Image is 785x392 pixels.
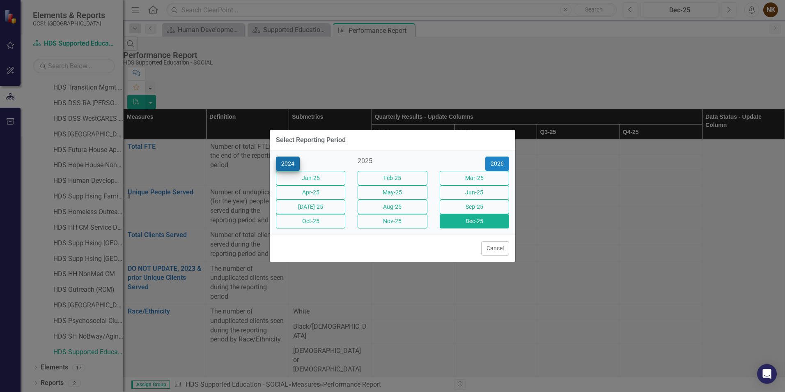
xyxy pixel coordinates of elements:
[440,214,509,228] button: Dec-25
[276,171,345,185] button: Jan-25
[358,185,427,200] button: May-25
[440,185,509,200] button: Jun-25
[757,364,777,384] div: Open Intercom Messenger
[276,157,300,171] button: 2024
[276,185,345,200] button: Apr-25
[440,171,509,185] button: Mar-25
[358,200,427,214] button: Aug-25
[358,157,427,166] div: 2025
[481,241,509,256] button: Cancel
[276,214,345,228] button: Oct-25
[485,157,509,171] button: 2026
[440,200,509,214] button: Sep-25
[276,136,346,144] div: Select Reporting Period
[358,171,427,185] button: Feb-25
[358,214,427,228] button: Nov-25
[276,200,345,214] button: [DATE]-25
